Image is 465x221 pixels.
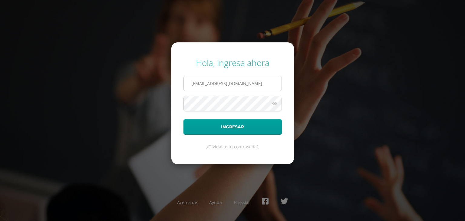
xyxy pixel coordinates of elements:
a: Ayuda [209,200,222,205]
input: Correo electrónico o usuario [184,76,282,91]
a: Acerca de [177,200,197,205]
a: ¿Olvidaste tu contraseña? [206,144,259,150]
div: Hola, ingresa ahora [183,57,282,68]
a: Presskit [234,200,250,205]
button: Ingresar [183,119,282,135]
